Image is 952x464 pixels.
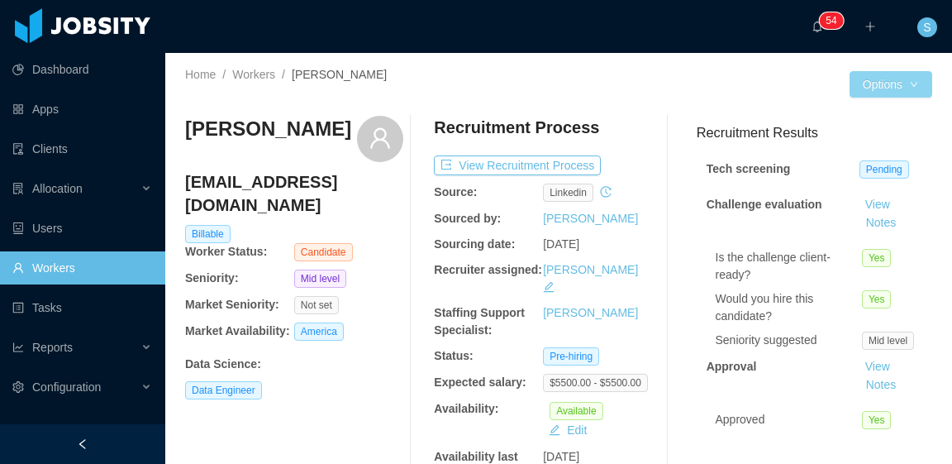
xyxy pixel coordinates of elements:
[294,323,344,341] span: America
[707,198,822,211] strong: Challenge evaluation
[12,183,24,194] i: icon: solution
[185,68,216,81] a: Home
[185,357,261,371] b: Data Science :
[32,341,73,354] span: Reports
[859,160,909,179] span: Pending
[294,270,346,288] span: Mid level
[185,170,403,217] h4: [EMAIL_ADDRESS][DOMAIN_NAME]
[850,71,932,98] button: Optionsicon: down
[32,380,101,394] span: Configuration
[434,349,473,362] b: Status:
[859,198,896,211] a: View
[434,263,542,276] b: Recruiter assigned:
[543,263,638,276] a: [PERSON_NAME]
[707,162,791,175] strong: Tech screening
[859,376,903,395] button: Notes
[543,450,579,463] span: [DATE]
[32,182,83,195] span: Allocation
[707,360,757,373] strong: Approval
[294,243,353,261] span: Candidate
[369,127,392,150] i: icon: user
[543,184,593,202] span: linkedin
[434,155,601,175] button: icon: exportView Recruitment Process
[185,225,231,243] span: Billable
[542,420,593,440] button: icon: editEdit
[543,347,599,366] span: Pre-hiring
[185,298,279,311] b: Market Seniority:
[826,12,831,29] p: 5
[185,381,262,399] span: Data Engineer
[434,376,526,389] b: Expected salary:
[294,296,339,314] span: Not set
[697,122,932,143] h3: Recruitment Results
[716,332,862,349] div: Seniority suggested
[12,381,24,393] i: icon: setting
[923,17,931,37] span: S
[862,411,892,429] span: Yes
[543,212,638,225] a: [PERSON_NAME]
[185,245,267,258] b: Worker Status:
[12,212,152,245] a: icon: robotUsers
[434,212,501,225] b: Sourced by:
[716,411,862,428] div: Approved
[12,93,152,126] a: icon: appstoreApps
[434,116,599,139] h4: Recruitment Process
[12,251,152,285] a: icon: userWorkers
[185,324,290,337] b: Market Availability:
[434,237,515,251] b: Sourcing date:
[434,306,525,337] b: Staffing Support Specialist:
[12,342,24,353] i: icon: line-chart
[812,21,823,32] i: icon: bell
[185,271,239,285] b: Seniority:
[716,249,862,284] div: Is the challenge client-ready?
[888,136,900,150] a: icon: link
[831,12,837,29] p: 4
[543,281,555,293] i: icon: edit
[12,53,152,86] a: icon: pie-chartDashboard
[862,249,892,267] span: Yes
[282,68,285,81] span: /
[292,68,387,81] span: [PERSON_NAME]
[434,185,477,199] b: Source:
[434,159,601,172] a: icon: exportView Recruitment Process
[543,306,638,319] a: [PERSON_NAME]
[434,402,498,415] b: Availability:
[543,374,648,392] span: $5500.00 - $5500.00
[185,116,351,142] h3: [PERSON_NAME]
[864,21,876,32] i: icon: plus
[600,186,612,198] i: icon: history
[222,68,226,81] span: /
[819,12,843,29] sup: 54
[862,332,914,350] span: Mid level
[543,237,579,251] span: [DATE]
[859,213,903,233] button: Notes
[716,290,862,325] div: Would you hire this candidate?
[232,68,275,81] a: Workers
[862,290,892,309] span: Yes
[859,360,896,373] a: View
[12,291,152,324] a: icon: profileTasks
[12,132,152,165] a: icon: auditClients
